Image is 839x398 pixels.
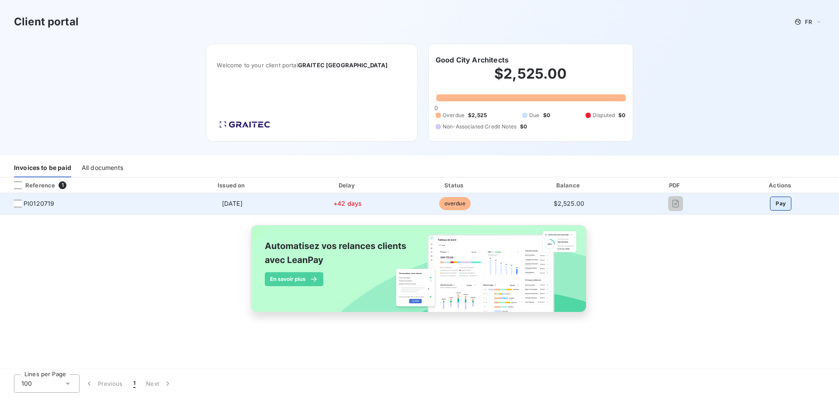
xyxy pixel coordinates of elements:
[298,62,388,69] span: GRAITEC [GEOGRAPHIC_DATA]
[14,14,79,30] h3: Client portal
[21,379,32,388] span: 100
[529,111,539,119] span: Due
[297,181,399,190] div: Delay
[171,181,294,190] div: Issued on
[243,220,596,327] img: banner
[511,181,627,190] div: Balance
[434,104,438,111] span: 0
[554,200,584,207] span: $2,525.00
[543,111,550,119] span: $0
[436,65,626,91] h2: $2,525.00
[520,123,527,131] span: $0
[630,181,721,190] div: PDF
[333,200,362,207] span: +42 days
[222,200,243,207] span: [DATE]
[141,374,177,393] button: Next
[618,111,625,119] span: $0
[439,197,471,210] span: overdue
[443,123,517,131] span: Non-Associated Credit Notes
[436,55,509,65] h6: Good City Architects
[82,159,123,177] div: All documents
[80,374,128,393] button: Previous
[468,111,487,119] span: $2,525
[133,379,135,388] span: 1
[217,118,273,131] img: Company logo
[443,111,465,119] span: Overdue
[805,18,812,25] span: FR
[770,197,791,211] button: Pay
[24,199,54,208] span: PI0120719
[593,111,615,119] span: Disputed
[402,181,508,190] div: Status
[217,62,407,69] span: Welcome to your client portal
[59,181,66,189] span: 1
[725,181,837,190] div: Actions
[14,159,71,177] div: Invoices to be paid
[7,181,55,189] div: Reference
[128,374,141,393] button: 1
